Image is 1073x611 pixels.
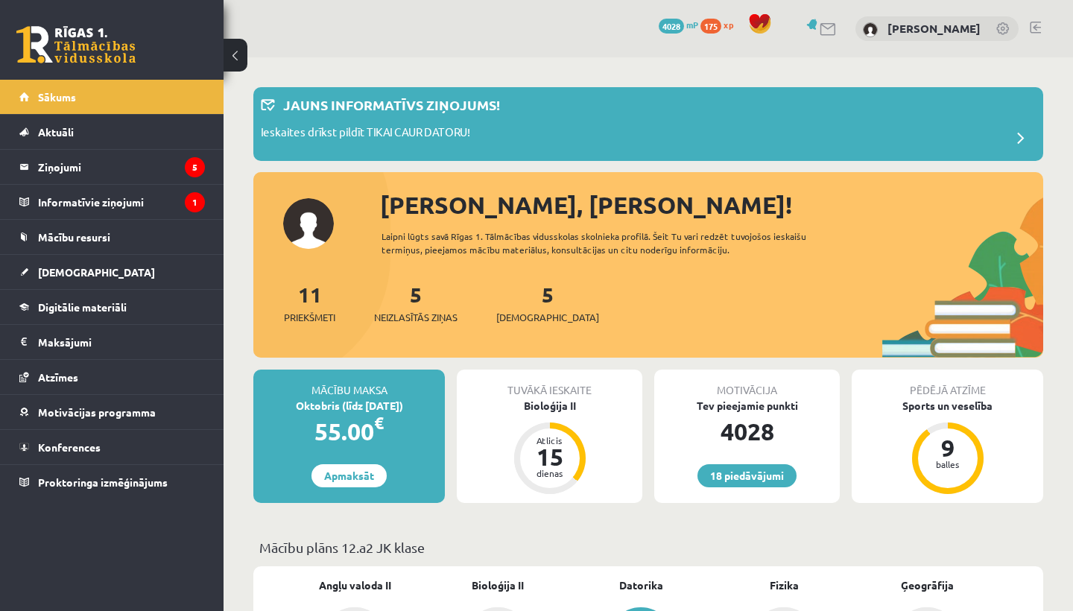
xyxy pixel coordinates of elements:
img: Keitija Stalberga [863,22,878,37]
a: Bioloģija II [472,577,524,593]
a: Bioloģija II Atlicis 15 dienas [457,398,642,496]
a: Angļu valoda II [319,577,391,593]
p: Mācību plāns 12.a2 JK klase [259,537,1037,557]
a: [DEMOGRAPHIC_DATA] [19,255,205,289]
span: [DEMOGRAPHIC_DATA] [496,310,599,325]
span: Atzīmes [38,370,78,384]
span: [DEMOGRAPHIC_DATA] [38,265,155,279]
legend: Ziņojumi [38,150,205,184]
p: Jauns informatīvs ziņojums! [283,95,500,115]
a: 5Neizlasītās ziņas [374,281,458,325]
span: Motivācijas programma [38,405,156,419]
div: Bioloģija II [457,398,642,414]
a: 5[DEMOGRAPHIC_DATA] [496,281,599,325]
div: Atlicis [528,436,572,445]
a: Motivācijas programma [19,395,205,429]
span: Aktuāli [38,125,74,139]
div: Oktobris (līdz [DATE]) [253,398,445,414]
span: € [374,412,384,434]
i: 1 [185,192,205,212]
div: 15 [528,445,572,469]
div: 9 [925,436,970,460]
a: 175 xp [700,19,741,31]
div: [PERSON_NAME], [PERSON_NAME]! [380,187,1043,223]
legend: Informatīvie ziņojumi [38,185,205,219]
div: 55.00 [253,414,445,449]
a: 4028 mP [659,19,698,31]
div: Sports un veselība [852,398,1043,414]
div: balles [925,460,970,469]
a: Proktoringa izmēģinājums [19,465,205,499]
span: 175 [700,19,721,34]
span: Proktoringa izmēģinājums [38,475,168,489]
a: Apmaksāt [311,464,387,487]
span: Priekšmeti [284,310,335,325]
p: Ieskaites drīkst pildīt TIKAI CAUR DATORU! [261,124,470,145]
a: Sākums [19,80,205,114]
div: 4028 [654,414,840,449]
a: Informatīvie ziņojumi1 [19,185,205,219]
a: Jauns informatīvs ziņojums! Ieskaites drīkst pildīt TIKAI CAUR DATORU! [261,95,1036,153]
a: Konferences [19,430,205,464]
a: [PERSON_NAME] [887,21,981,36]
a: Mācību resursi [19,220,205,254]
a: 18 piedāvājumi [697,464,797,487]
div: Laipni lūgts savā Rīgas 1. Tālmācības vidusskolas skolnieka profilā. Šeit Tu vari redzēt tuvojošo... [382,229,855,256]
span: xp [724,19,733,31]
div: Tev pieejamie punkti [654,398,840,414]
a: Ģeogrāfija [901,577,954,593]
a: Fizika [770,577,799,593]
span: mP [686,19,698,31]
a: Datorika [619,577,663,593]
span: 4028 [659,19,684,34]
a: Atzīmes [19,360,205,394]
a: Maksājumi [19,325,205,359]
span: Digitālie materiāli [38,300,127,314]
span: Neizlasītās ziņas [374,310,458,325]
a: Sports un veselība 9 balles [852,398,1043,496]
span: Mācību resursi [38,230,110,244]
a: Aktuāli [19,115,205,149]
div: Tuvākā ieskaite [457,370,642,398]
i: 5 [185,157,205,177]
div: dienas [528,469,572,478]
a: 11Priekšmeti [284,281,335,325]
div: Motivācija [654,370,840,398]
span: Sākums [38,90,76,104]
a: Digitālie materiāli [19,290,205,324]
span: Konferences [38,440,101,454]
legend: Maksājumi [38,325,205,359]
a: Ziņojumi5 [19,150,205,184]
div: Pēdējā atzīme [852,370,1043,398]
div: Mācību maksa [253,370,445,398]
a: Rīgas 1. Tālmācības vidusskola [16,26,136,63]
